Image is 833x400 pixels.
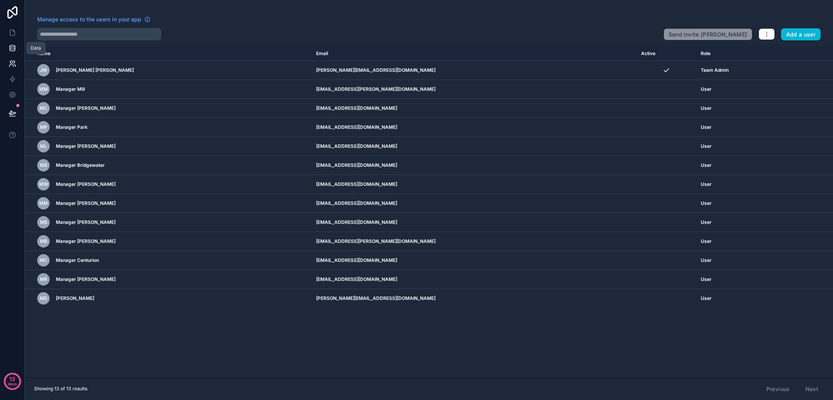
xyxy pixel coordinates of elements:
span: MM [39,200,48,206]
span: Manager [PERSON_NAME] [56,105,116,111]
button: Add a user [781,28,821,41]
th: Name [25,47,311,61]
a: Manage access to the users in your app [37,16,150,23]
span: User [701,276,712,282]
span: MC [40,105,47,111]
td: [PERSON_NAME][EMAIL_ADDRESS][DOMAIN_NAME] [311,289,636,308]
span: Manager Park [56,124,88,130]
p: 13 [9,375,15,383]
span: MB [40,162,47,168]
td: [EMAIL_ADDRESS][DOMAIN_NAME] [311,137,636,156]
th: Email [311,47,636,61]
th: Role [696,47,790,61]
span: User [701,143,712,149]
td: [EMAIL_ADDRESS][DOMAIN_NAME] [311,156,636,175]
span: User [701,200,712,206]
p: days [8,378,17,389]
span: Manager [PERSON_NAME] [56,181,116,187]
td: [EMAIL_ADDRESS][DOMAIN_NAME] [311,213,636,232]
td: [EMAIL_ADDRESS][DOMAIN_NAME] [311,270,636,289]
div: Data [31,45,41,51]
th: Active [636,47,696,61]
td: [EMAIL_ADDRESS][DOMAIN_NAME] [311,118,636,137]
span: MB [40,219,47,225]
span: User [701,105,712,111]
span: User [701,238,712,244]
span: Manager Centurion [56,257,99,263]
span: User [701,257,712,263]
span: [PERSON_NAME] [56,295,94,301]
span: User [701,86,712,92]
div: scrollable content [25,47,833,377]
td: [EMAIL_ADDRESS][DOMAIN_NAME] [311,99,636,118]
span: Manager [PERSON_NAME] [56,200,116,206]
span: MW [39,181,48,187]
td: [EMAIL_ADDRESS][DOMAIN_NAME] [311,175,636,194]
span: [PERSON_NAME] [PERSON_NAME] [56,67,134,73]
span: MR [40,276,47,282]
span: MP [40,124,47,130]
span: User [701,181,712,187]
td: [EMAIL_ADDRESS][PERSON_NAME][DOMAIN_NAME] [311,80,636,99]
span: User [701,295,712,301]
td: [EMAIL_ADDRESS][PERSON_NAME][DOMAIN_NAME] [311,232,636,251]
span: MB [40,238,47,244]
td: [EMAIL_ADDRESS][DOMAIN_NAME] [311,251,636,270]
span: MD [40,295,47,301]
span: MC [40,257,47,263]
span: JM [40,67,47,73]
span: Manage access to the users in your app [37,16,141,23]
span: Manager Mill [56,86,85,92]
td: [PERSON_NAME][EMAIL_ADDRESS][DOMAIN_NAME] [311,61,636,80]
span: MM [39,86,48,92]
span: Showing 13 of 13 results [34,386,87,392]
span: Manager [PERSON_NAME] [56,219,116,225]
span: User [701,162,712,168]
span: Team Admin [701,67,729,73]
span: Manager [PERSON_NAME] [56,143,116,149]
span: Manager Bridgewater [56,162,105,168]
span: Manager [PERSON_NAME] [56,238,116,244]
td: [EMAIL_ADDRESS][DOMAIN_NAME] [311,194,636,213]
span: Manager [PERSON_NAME] [56,276,116,282]
span: ML [40,143,47,149]
span: User [701,124,712,130]
span: User [701,219,712,225]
